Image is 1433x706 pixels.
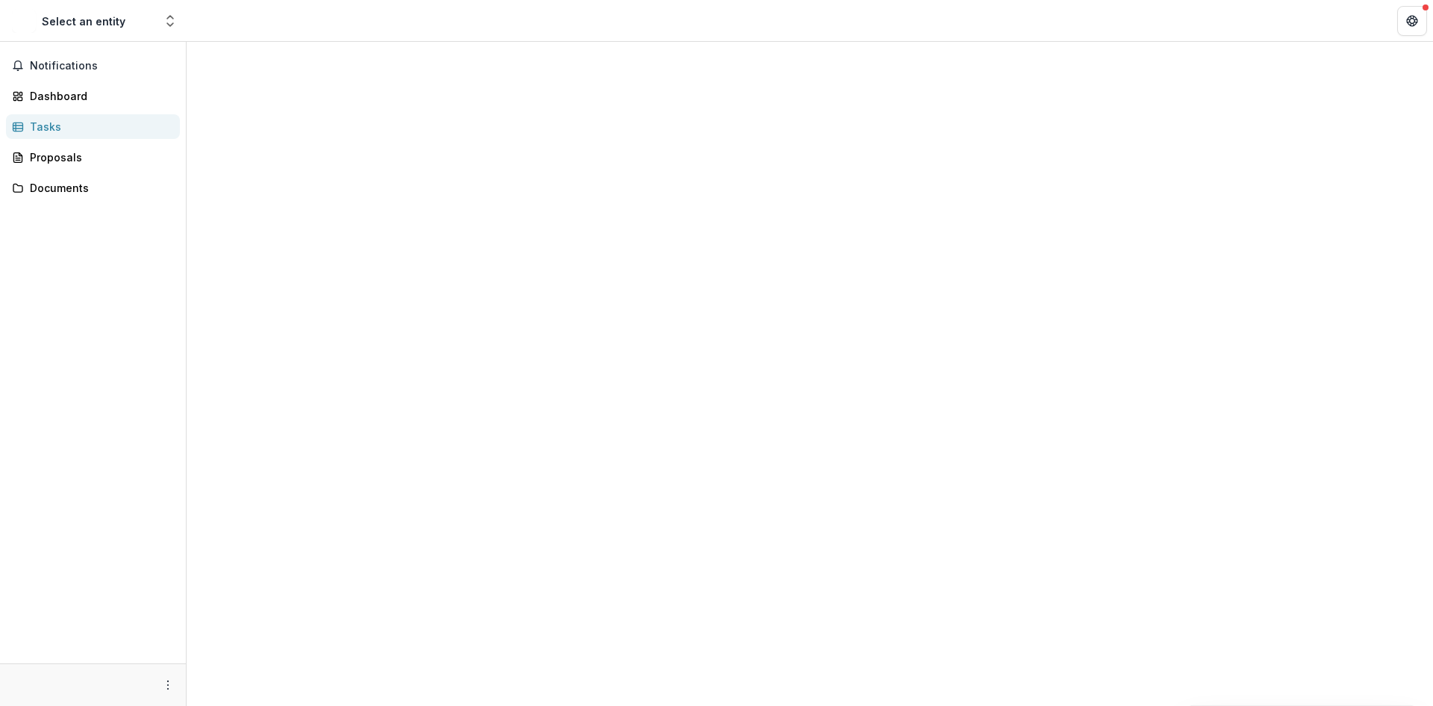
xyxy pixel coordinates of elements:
span: Notifications [30,60,174,72]
div: Proposals [30,149,168,165]
a: Documents [6,176,180,200]
button: Notifications [6,54,180,78]
div: Select an entity [42,13,125,29]
a: Dashboard [6,84,180,108]
button: Open entity switcher [160,6,181,36]
button: More [159,676,177,694]
div: Tasks [30,119,168,134]
a: Proposals [6,145,180,170]
div: Dashboard [30,88,168,104]
button: Get Help [1397,6,1427,36]
a: Tasks [6,114,180,139]
div: Documents [30,180,168,196]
